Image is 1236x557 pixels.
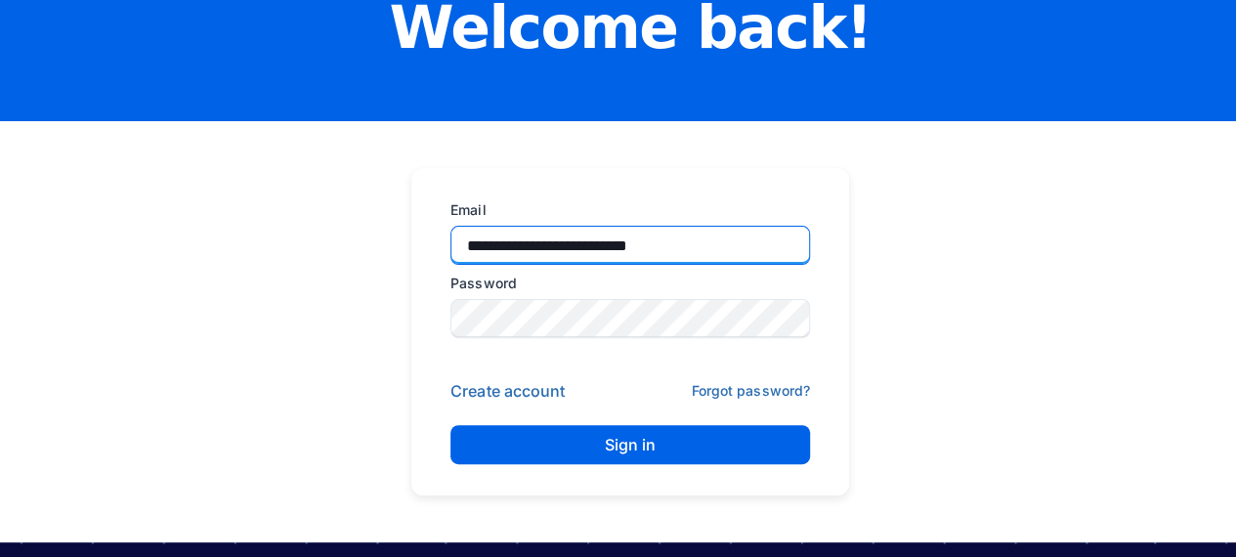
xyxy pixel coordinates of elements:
button: Forgot password? [691,382,810,399]
label: Password [450,265,798,293]
a: Create account [450,381,565,403]
label: Email [450,199,798,220]
button: Create account [450,381,565,401]
button: Sign in [450,425,810,464]
a: Forgot password? [691,382,810,402]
